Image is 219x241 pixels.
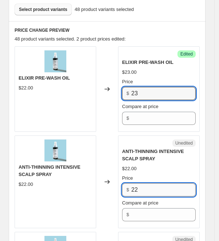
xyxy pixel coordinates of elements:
img: BB_2025_HG_IntensiveSpray_125ml_80x.jpg [44,139,66,161]
span: $ [126,187,129,192]
h6: PRICE CHANGE PREVIEW [15,27,200,33]
span: Unedited [175,140,193,146]
span: $ [126,91,129,96]
span: 48 product variants selected [75,6,134,13]
button: Select product variants [15,4,72,15]
span: $23.00 [122,69,137,75]
span: ANTI-THINNING INTENSIVE SCALP SPRAY [19,164,81,177]
span: Compare at price [122,200,159,206]
span: Price [122,79,133,84]
span: Select product variants [19,7,67,12]
span: ELIXIR PRE-WASH OIL [122,60,173,65]
span: Compare at price [122,104,159,109]
span: $22.00 [122,166,137,171]
span: Price [122,175,133,181]
span: $ [126,212,129,217]
span: 48 product variants selected. 2 product prices edited: [15,36,126,42]
span: Edited [180,51,193,57]
span: ELIXIR PRE-WASH OIL [19,75,70,81]
span: $22.00 [19,85,33,91]
img: BB_2025_HG_ElixirOil_125ml_80x.jpg [44,50,66,72]
span: $ [126,115,129,121]
span: $22.00 [19,181,33,187]
span: ANTI-THINNING INTENSIVE SCALP SPRAY [122,149,184,161]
